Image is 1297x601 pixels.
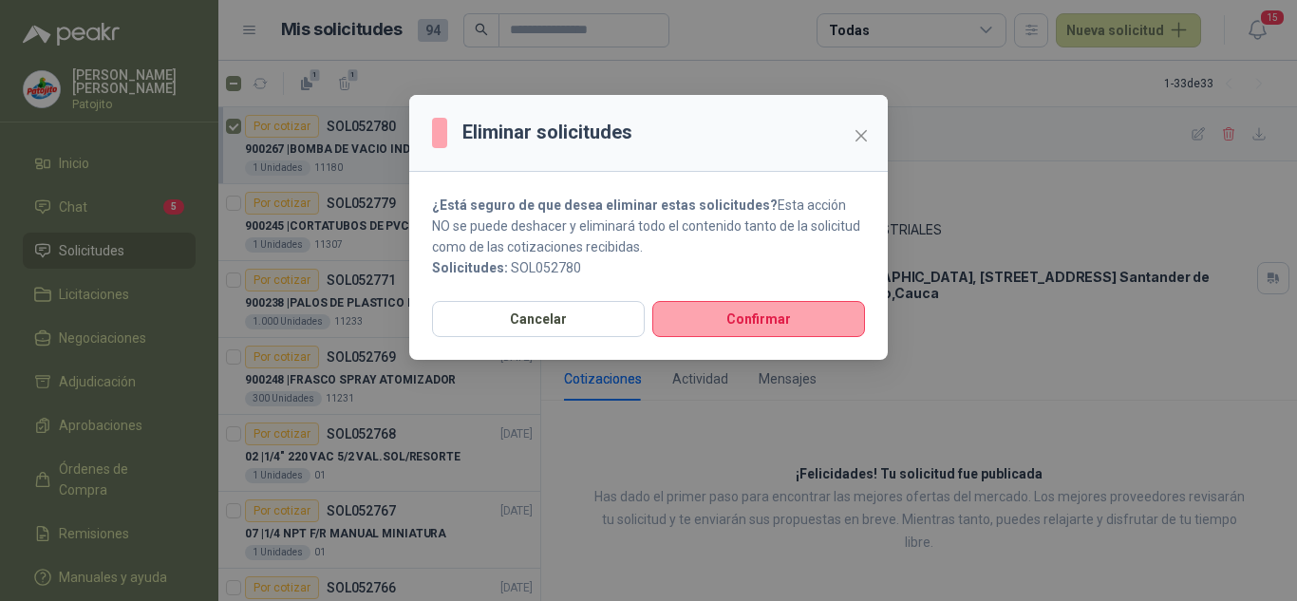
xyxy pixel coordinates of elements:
[432,197,778,213] strong: ¿Está seguro de que desea eliminar estas solicitudes?
[462,118,632,147] h3: Eliminar solicitudes
[652,301,865,337] button: Confirmar
[432,260,508,275] b: Solicitudes:
[854,128,869,143] span: close
[432,301,645,337] button: Cancelar
[432,257,865,278] p: SOL052780
[432,195,865,257] p: Esta acción NO se puede deshacer y eliminará todo el contenido tanto de la solicitud como de las ...
[846,121,876,151] button: Close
